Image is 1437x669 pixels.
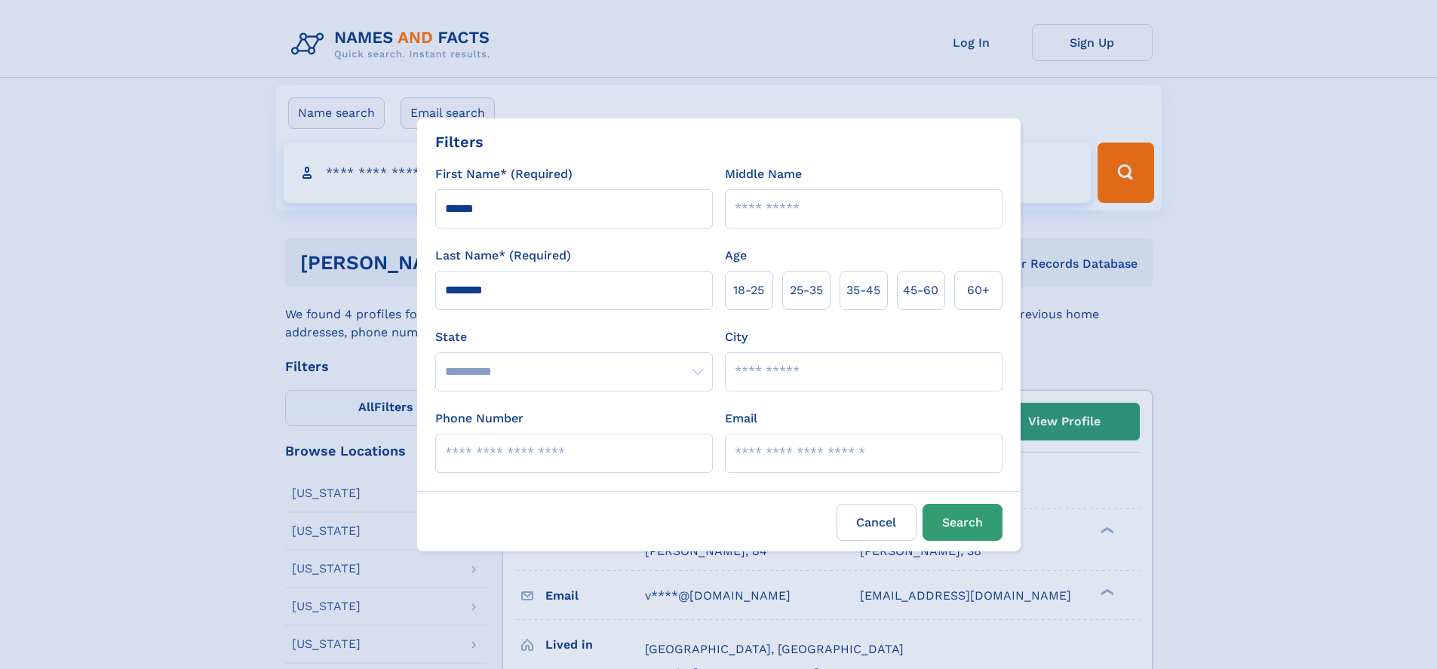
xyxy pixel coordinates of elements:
[846,281,880,299] span: 35‑45
[435,130,484,153] div: Filters
[725,247,747,265] label: Age
[435,247,571,265] label: Last Name* (Required)
[837,504,917,541] label: Cancel
[725,165,802,183] label: Middle Name
[725,328,748,346] label: City
[733,281,764,299] span: 18‑25
[790,281,823,299] span: 25‑35
[435,165,573,183] label: First Name* (Required)
[923,504,1003,541] button: Search
[435,410,524,428] label: Phone Number
[435,328,713,346] label: State
[903,281,938,299] span: 45‑60
[725,410,757,428] label: Email
[967,281,990,299] span: 60+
